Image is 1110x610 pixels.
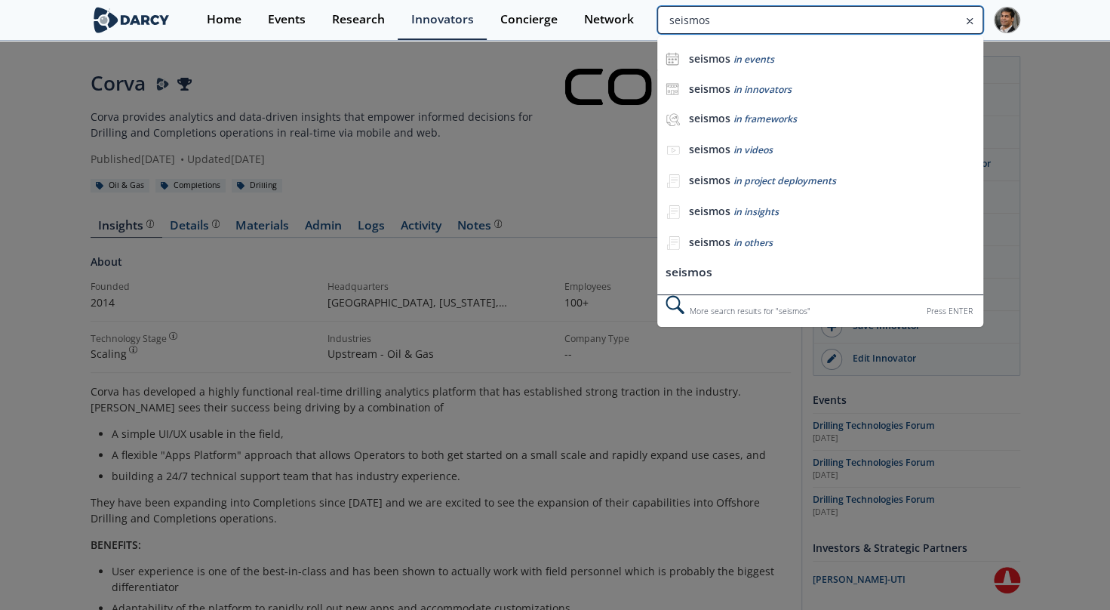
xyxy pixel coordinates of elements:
b: seismos [688,173,730,187]
div: More search results for " seismos " [657,294,982,327]
div: Innovators [411,14,474,26]
b: seismos [688,82,730,96]
img: icon [666,82,679,96]
b: seismos [688,51,730,66]
span: in videos [733,143,772,156]
span: in frameworks [733,112,796,125]
b: seismos [688,204,730,218]
span: in others [733,236,772,249]
span: in events [733,53,773,66]
img: Profile [994,7,1020,33]
div: Concierge [500,14,558,26]
b: seismos [688,235,730,249]
img: icon [666,52,679,66]
span: in innovators [733,83,791,96]
b: seismos [688,142,730,156]
li: seismos [657,259,982,287]
div: Home [207,14,241,26]
div: Events [268,14,306,26]
span: in project deployments [733,174,835,187]
input: Advanced Search [657,6,982,34]
div: Network [584,14,634,26]
span: in insights [733,205,778,218]
div: Press ENTER [927,303,973,319]
img: logo-wide.svg [91,7,173,33]
b: seismos [688,111,730,125]
div: Research [332,14,385,26]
